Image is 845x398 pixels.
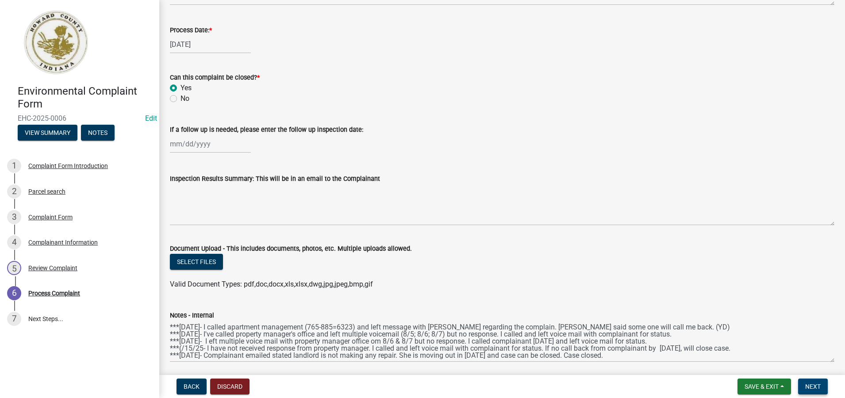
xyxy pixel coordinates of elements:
[745,383,779,390] span: Save & Exit
[7,286,21,300] div: 6
[7,261,21,275] div: 5
[18,130,77,137] wm-modal-confirm: Summary
[18,114,142,122] span: EHC-2025-0006
[18,9,93,76] img: Howard County, Indiana
[181,93,189,104] label: No
[177,379,207,394] button: Back
[170,246,412,252] label: Document Upload - This includes documents, photos, etc. Multiple uploads allowed.
[170,27,212,34] label: Process Date:
[28,239,98,245] div: Complainant Information
[28,265,77,271] div: Review Complaint
[81,125,115,141] button: Notes
[7,312,21,326] div: 7
[170,127,363,133] label: If a follow up is needed, please enter the follow up inspection date:
[7,210,21,224] div: 3
[181,83,192,93] label: Yes
[184,383,200,390] span: Back
[145,114,157,122] wm-modal-confirm: Edit Application Number
[18,125,77,141] button: View Summary
[28,214,73,220] div: Complaint Form
[170,254,223,270] button: Select files
[81,130,115,137] wm-modal-confirm: Notes
[7,235,21,249] div: 4
[170,135,251,153] input: mm/dd/yyyy
[805,383,821,390] span: Next
[7,184,21,199] div: 2
[28,163,108,169] div: Complaint Form Introduction
[170,75,260,81] label: Can this complaint be closed?
[170,176,380,182] label: Inspection Results Summary: This will be in an email to the Complainant
[170,313,214,319] label: Notes - Internal
[28,290,80,296] div: Process Complaint
[170,35,251,54] input: mm/dd/yyyy
[798,379,828,394] button: Next
[7,159,21,173] div: 1
[210,379,250,394] button: Discard
[145,114,157,122] a: Edit
[18,85,152,111] h4: Environmental Complaint Form
[28,188,65,195] div: Parcel search
[170,280,373,288] span: Valid Document Types: pdf,doc,docx,xls,xlsx,dwg,jpg,jpeg,bmp,gif
[737,379,791,394] button: Save & Exit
